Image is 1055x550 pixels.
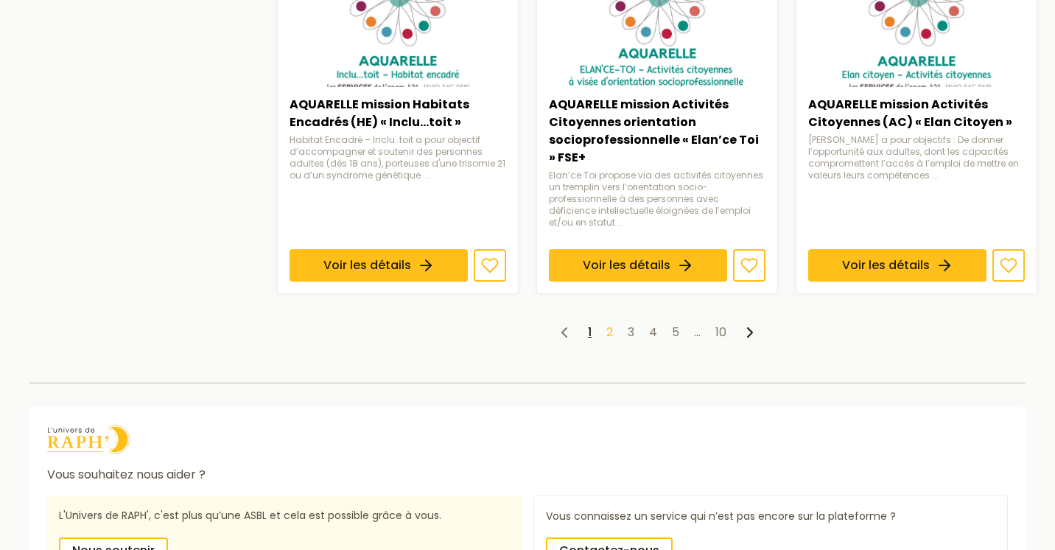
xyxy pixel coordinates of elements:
p: L'Univers de RAPH', c'est plus qu’une ASBL et cela est possible grâce à vous. [59,507,510,526]
p: Vous connaissez un service qui n’est pas encore sur la plateforme ? [546,508,995,526]
a: 1 [588,324,592,341]
a: 4 [649,324,657,341]
li: … [694,324,701,341]
a: 5 [672,324,679,341]
p: Vous souhaitez nous aider ? [47,466,1008,484]
a: 3 [628,324,634,341]
button: Ajouter aux favoris [992,249,1025,282]
img: logo Univers de Raph [47,425,130,454]
a: 2 [606,324,613,341]
a: Voir les détails [290,249,468,282]
a: Voir les détails [549,249,727,282]
a: Voir les détails [808,249,986,282]
button: Ajouter aux favoris [733,249,765,282]
button: Ajouter aux favoris [474,249,506,282]
a: 10 [715,324,726,341]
